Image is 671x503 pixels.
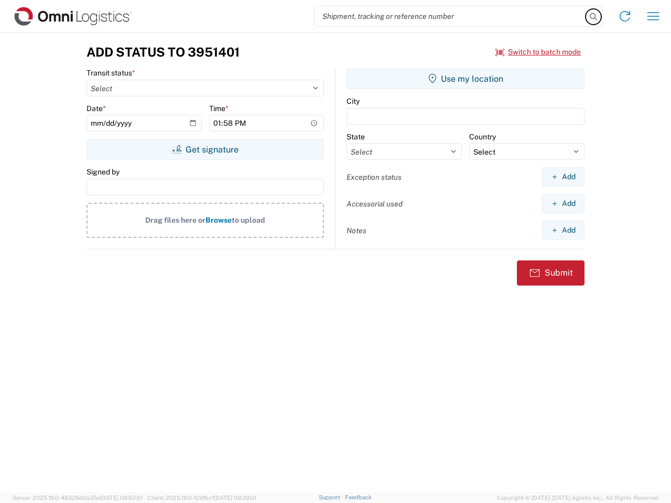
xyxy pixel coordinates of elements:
[347,132,365,141] label: State
[495,43,581,61] button: Switch to batch mode
[209,104,229,113] label: Time
[319,494,345,500] a: Support
[86,139,324,160] button: Get signature
[214,495,256,501] span: [DATE] 09:39:01
[315,6,586,26] input: Shipment, tracking or reference number
[147,495,256,501] span: Client: 2025.19.0-129fbcf
[347,226,366,235] label: Notes
[13,495,143,501] span: Server: 2025.19.0-49328d0a35e
[542,167,585,187] button: Add
[517,260,585,286] button: Submit
[86,104,106,113] label: Date
[497,493,658,502] span: Copyright © [DATE]-[DATE] Agistix Inc., All Rights Reserved
[542,221,585,240] button: Add
[145,216,205,224] span: Drag files here or
[345,494,372,500] a: Feedback
[347,199,403,209] label: Accessorial used
[205,216,232,224] span: Browse
[542,194,585,213] button: Add
[86,45,240,60] h3: Add Status to 3951401
[347,68,585,89] button: Use my location
[347,96,360,106] label: City
[347,172,402,182] label: Exception status
[100,495,143,501] span: [DATE] 09:50:51
[232,216,265,224] span: to upload
[86,68,135,78] label: Transit status
[86,167,120,177] label: Signed by
[469,132,496,141] label: Country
